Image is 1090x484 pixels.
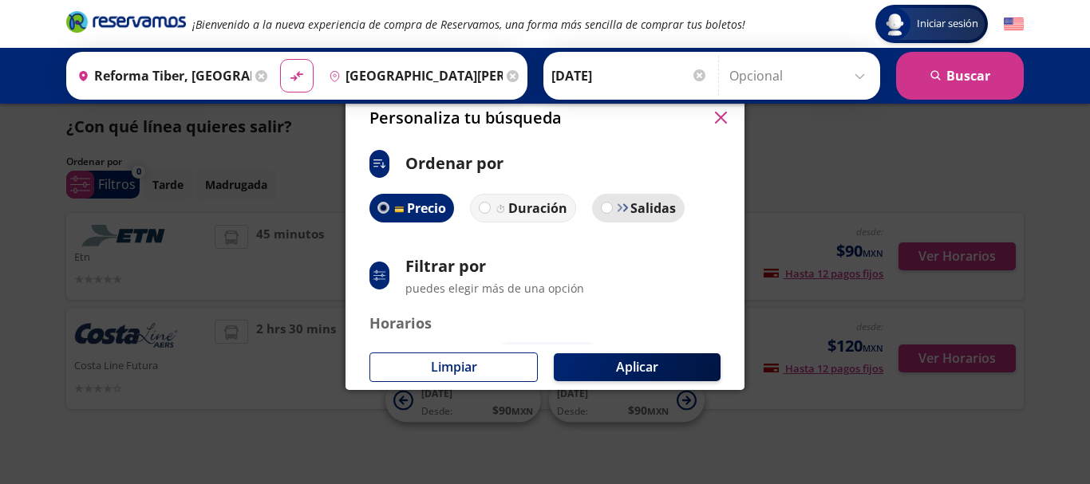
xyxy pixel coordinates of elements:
p: Duración [508,199,567,218]
button: Buscar [896,52,1024,100]
p: Ordenar por [405,151,504,175]
p: puedes elegir más de una opción [405,280,584,297]
p: Salidas [630,199,676,218]
input: Elegir Fecha [551,56,708,96]
button: Limpiar [369,352,538,382]
p: Personaliza tu búsqueda [369,106,562,130]
i: Brand Logo [66,10,186,33]
input: Buscar Origen [71,56,251,96]
p: Filtrar por [405,254,584,278]
p: Horarios [369,313,721,334]
button: Mañana7:00 am - 11:59 am [369,342,478,382]
button: Tarde12:00 pm - 6:59 pm [494,342,602,382]
em: ¡Bienvenido a la nueva experiencia de compra de Reservamos, una forma más sencilla de comprar tus... [192,17,745,32]
input: Opcional [729,56,872,96]
input: Buscar Destino [322,56,503,96]
a: Brand Logo [66,10,186,38]
button: Aplicar [554,353,721,381]
button: English [1004,14,1024,34]
p: Precio [407,199,446,218]
span: Iniciar sesión [910,16,985,32]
